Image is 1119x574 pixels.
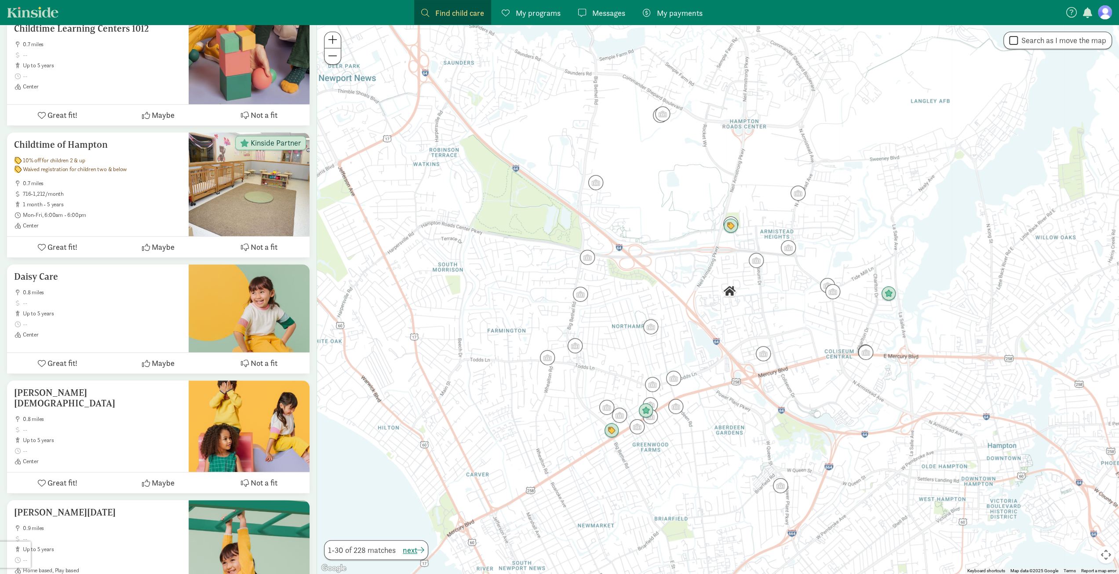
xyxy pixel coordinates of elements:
[23,41,182,48] span: 0.7 miles
[666,371,681,386] div: Click to see details
[722,284,737,299] div: Click to see details
[23,190,182,197] span: 716-1,212/month
[14,271,182,282] h5: Daisy Care
[1097,546,1115,563] button: Map camera controls
[568,338,583,353] div: Click to see details
[209,105,310,125] button: Not a fit
[23,437,182,444] span: up to 5 years
[23,525,182,532] span: 0.9 miles
[668,399,683,414] div: Click to see details
[592,7,625,19] span: Messages
[1010,568,1058,573] span: Map data ©2025 Google
[643,397,658,412] div: Click to see details
[643,319,658,334] div: Click to see details
[23,331,182,338] span: Center
[781,240,796,255] div: Click to see details
[14,388,182,409] h5: [PERSON_NAME][DEMOGRAPHIC_DATA]
[403,544,424,556] button: next
[251,357,277,369] span: Not a fit
[881,286,896,301] div: Click to see details
[23,567,182,574] span: Home based, Play based
[47,109,77,121] span: Great fit!
[108,237,208,257] button: Maybe
[604,423,619,438] div: Click to see details
[23,212,182,219] span: Mon-Fri, 6:00am - 6:00pm
[7,472,108,493] button: Great fit!
[773,478,788,493] div: Click to see details
[1081,568,1116,573] a: Report a map error
[612,408,627,423] div: Click to see details
[23,83,182,90] span: Center
[47,477,77,489] span: Great fit!
[152,241,175,253] span: Maybe
[23,546,182,553] span: up to 5 years
[749,253,764,268] div: Click to see details
[23,289,182,296] span: 0.8 miles
[825,284,840,299] div: Click to see details
[14,507,182,518] h5: [PERSON_NAME][DATE]
[791,186,806,201] div: Click to see details
[7,7,58,18] a: Kinside
[14,23,182,34] h5: Childtime Learning Centers 1012
[251,477,277,489] span: Not a fit
[152,477,175,489] span: Maybe
[14,139,182,150] h5: Childtime of Hampton
[723,216,738,231] div: Click to see details
[516,7,561,19] span: My programs
[653,108,668,123] div: Click to see details
[47,357,77,369] span: Great fit!
[23,157,85,164] span: 10% off for children 2 & up
[820,278,835,293] div: Click to see details
[573,287,588,302] div: Click to see details
[209,237,310,257] button: Not a fit
[23,180,182,187] span: 0.7 miles
[540,350,555,365] div: Click to see details
[1064,568,1076,573] a: Terms (opens in new tab)
[7,353,108,373] button: Great fit!
[23,62,182,69] span: up to 5 years
[630,419,645,434] div: Click to see details
[756,346,771,361] div: Click to see details
[23,201,182,208] span: 1 month - 5 years
[643,409,658,424] div: Click to see details
[209,353,310,373] button: Not a fit
[23,416,182,423] span: 0.8 miles
[580,250,595,265] div: Click to see details
[319,563,348,574] img: Google
[1018,35,1106,46] label: Search as I move the map
[645,377,660,392] div: Click to see details
[319,563,348,574] a: Open this area in Google Maps (opens a new window)
[655,106,670,121] div: Click to see details
[47,241,77,253] span: Great fit!
[967,568,1005,574] button: Keyboard shortcuts
[23,310,182,317] span: up to 5 years
[858,345,873,360] div: Click to see details
[108,105,208,125] button: Maybe
[251,139,301,147] span: Kinside Partner
[23,166,127,173] span: Waived registration for children two & below
[588,175,603,190] div: Click to see details
[858,344,873,359] div: Click to see details
[7,237,108,257] button: Great fit!
[108,472,208,493] button: Maybe
[152,109,175,121] span: Maybe
[638,403,653,418] div: Click to see details
[251,109,277,121] span: Not a fit
[435,7,484,19] span: Find child care
[599,400,614,415] div: Click to see details
[723,219,738,234] div: Click to see details
[23,222,182,229] span: Center
[7,105,108,125] button: Great fit!
[657,7,703,19] span: My payments
[23,458,182,465] span: Center
[328,544,396,556] span: 1-30 of 228 matches
[251,241,277,253] span: Not a fit
[152,357,175,369] span: Maybe
[108,353,208,373] button: Maybe
[209,472,310,493] button: Not a fit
